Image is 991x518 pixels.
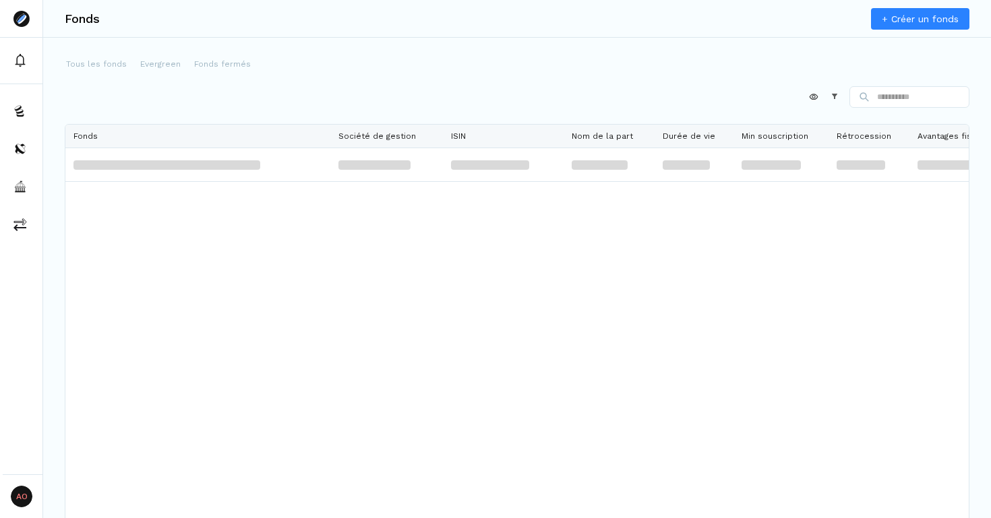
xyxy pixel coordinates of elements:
[3,170,40,203] button: asset-managers
[65,148,330,181] div: Les données de la ligne sont en cours de chargement
[73,149,322,181] div: Les données de la ligne sont en cours de chargement
[73,131,98,141] span: Fonds
[663,131,715,141] span: Durée de vie
[733,148,829,181] div: Les données de la ligne sont en cours de chargement
[193,54,252,75] button: Fonds fermés
[564,148,655,181] div: Les données de la ligne sont en cours de chargement
[65,13,100,25] h3: Fonds
[13,218,27,231] img: commissions
[572,131,633,141] span: Nom de la part
[338,131,416,141] span: Société de gestion
[918,131,990,141] span: Avantages fiscaux
[572,149,647,181] div: Les données de la ligne sont en cours de chargement
[655,148,733,181] div: Les données de la ligne sont en cours de chargement
[871,8,969,30] a: + Créer un fonds
[338,149,435,181] div: Les données de la ligne sont en cours de chargement
[139,54,182,75] button: Evergreen
[837,131,891,141] span: Rétrocession
[140,58,181,70] p: Evergreen
[742,149,820,181] div: Les données de la ligne sont en cours de chargement
[443,148,564,181] div: Les données de la ligne sont en cours de chargement
[66,58,127,70] p: Tous les fonds
[3,95,40,127] button: funds
[194,58,251,70] p: Fonds fermés
[742,131,808,141] span: Min souscription
[829,148,909,181] div: Les données de la ligne sont en cours de chargement
[451,149,555,181] div: Les données de la ligne sont en cours de chargement
[13,142,27,156] img: distributors
[65,54,128,75] button: Tous les fonds
[3,133,40,165] button: distributors
[837,149,901,181] div: Les données de la ligne sont en cours de chargement
[451,131,466,141] span: ISIN
[13,180,27,193] img: asset-managers
[13,104,27,118] img: funds
[11,486,32,507] span: AO
[663,149,725,181] div: Les données de la ligne sont en cours de chargement
[3,208,40,240] button: commissions
[330,148,443,181] div: Les données de la ligne sont en cours de chargement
